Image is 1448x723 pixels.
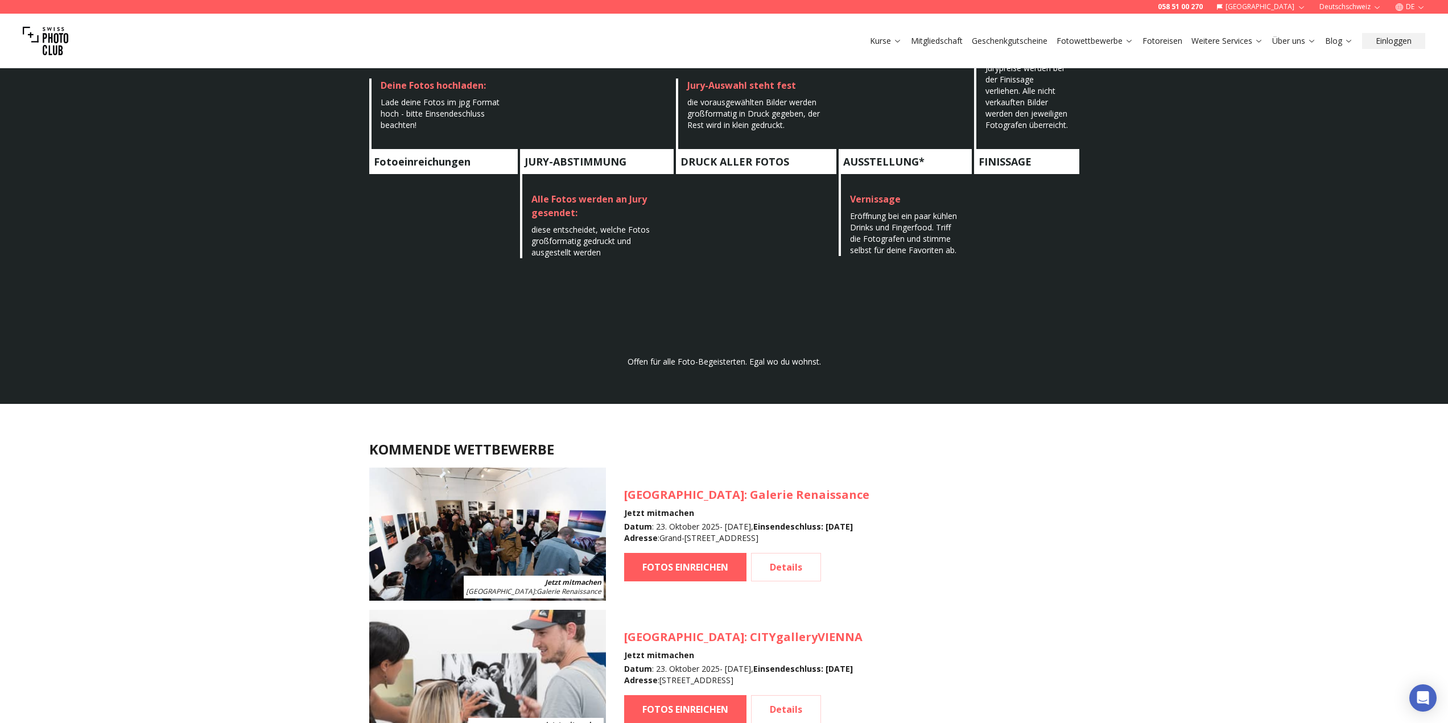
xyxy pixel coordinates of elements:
[906,33,967,49] button: Mitgliedschaft
[1052,33,1138,49] button: Fotowettbewerbe
[23,18,68,64] img: Swiss photo club
[687,79,796,92] span: Jury-Auswahl steht fest
[624,507,869,519] h4: Jetzt mitmachen
[624,553,746,581] a: FOTOS EINREICHEN
[985,51,1068,130] span: Publikums- und Jurypreise werden bei der Finissage verliehen. Alle nicht verkauften Bilder werden...
[369,149,518,174] h4: Fotoeinreichungen
[624,675,658,685] b: Adresse
[369,468,606,601] img: SPC Photo Awards Geneva: October 2025
[751,553,821,581] a: Details
[381,79,509,92] div: Deine Fotos hochladen:
[1272,35,1316,47] a: Über uns
[1142,35,1182,47] a: Fotoreisen
[753,663,853,674] b: Einsendeschluss : [DATE]
[1158,2,1203,11] a: 058 51 00 270
[1268,33,1321,49] button: Über uns
[1057,35,1133,47] a: Fotowettbewerbe
[1362,33,1425,49] button: Einloggen
[624,663,652,674] b: Datum
[1325,35,1353,47] a: Blog
[531,193,647,219] span: Alle Fotos werden an Jury gesendet:
[381,97,509,131] div: Lade deine Fotos im jpg Format hoch - bitte Einsendeschluss beachten!
[466,586,535,596] span: [GEOGRAPHIC_DATA]
[865,33,906,49] button: Kurse
[369,440,1079,458] h2: KOMMENDE WETTBEWERBE
[1409,684,1437,712] div: Open Intercom Messenger
[839,149,972,174] h4: AUSSTELLUNG*
[624,629,863,645] h3: : CITYgalleryVIENNA
[1187,33,1268,49] button: Weitere Services
[911,35,963,47] a: Mitgliedschaft
[624,532,658,543] b: Adresse
[1321,33,1358,49] button: Blog
[624,521,869,544] div: : 23. Oktober 2025 - [DATE] , : Grand-[STREET_ADDRESS]
[531,224,650,258] span: diese entscheidet, welche Fotos großformatig gedruckt und ausgestellt werden
[1138,33,1187,49] button: Fotoreisen
[624,629,744,644] span: [GEOGRAPHIC_DATA]
[850,193,901,205] span: Vernissage
[870,35,902,47] a: Kurse
[466,586,601,596] span: : Galerie Renaissance
[967,33,1052,49] button: Geschenkgutscheine
[974,149,1079,174] h4: FINISSAGE
[624,487,744,502] span: [GEOGRAPHIC_DATA]
[850,210,957,255] span: Eröffnung bei ein paar kühlen Drinks und Fingerfood. Triff die Fotografen und stimme selbst für d...
[615,356,834,367] p: Offen für alle Foto-Begeisterten. Egal wo du wohnst.
[624,521,652,532] b: Datum
[520,149,674,174] h4: JURY-ABSTIMMUNG
[676,149,836,174] h4: DRUCK ALLER FOTOS
[687,97,820,130] span: die vorausgewählten Bilder werden großformatig in Druck gegeben, der Rest wird in klein gedruckt.
[972,35,1047,47] a: Geschenkgutscheine
[624,650,863,661] h4: Jetzt mitmachen
[624,663,863,686] div: : 23. Oktober 2025 - [DATE] , : [STREET_ADDRESS]
[1191,35,1263,47] a: Weitere Services
[753,521,853,532] b: Einsendeschluss : [DATE]
[545,577,601,587] b: Jetzt mitmachen
[624,487,869,503] h3: : Galerie Renaissance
